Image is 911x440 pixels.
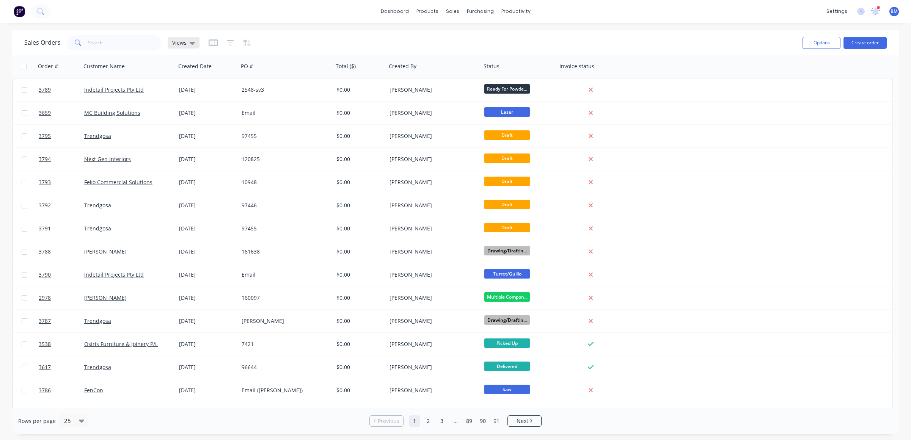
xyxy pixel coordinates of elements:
[179,179,236,186] div: [DATE]
[390,225,474,232] div: [PERSON_NAME]
[336,132,381,140] div: $0.00
[390,109,474,117] div: [PERSON_NAME]
[84,109,140,116] a: MC Building Solutions
[336,86,381,94] div: $0.00
[84,317,111,324] a: Trendgosa
[436,415,448,427] a: Page 3
[39,102,84,124] a: 3659
[14,6,25,17] img: Factory
[179,294,236,302] div: [DATE]
[242,317,326,325] div: [PERSON_NAME]
[178,63,212,70] div: Created Date
[18,417,56,425] span: Rows per page
[179,387,236,394] div: [DATE]
[179,155,236,163] div: [DATE]
[39,340,51,348] span: 3538
[38,63,58,70] div: Order #
[336,340,381,348] div: $0.00
[843,37,887,49] button: Create order
[409,415,420,427] a: Page 1 is your current page
[484,338,530,348] span: Picked Up
[83,63,125,70] div: Customer Name
[242,294,326,302] div: 160097
[39,179,51,186] span: 3793
[484,246,530,255] span: Drawing/Draftin...
[84,294,127,301] a: [PERSON_NAME]
[39,86,51,94] span: 3789
[390,248,474,255] div: [PERSON_NAME]
[84,248,127,255] a: [PERSON_NAME]
[336,202,381,209] div: $0.00
[484,200,530,209] span: Draft
[390,179,474,186] div: [PERSON_NAME]
[390,202,474,209] div: [PERSON_NAME]
[179,340,236,348] div: [DATE]
[84,202,111,209] a: Trendgosa
[179,271,236,279] div: [DATE]
[336,271,381,279] div: $0.00
[484,107,530,117] span: Laser
[463,6,498,17] div: purchasing
[39,148,84,171] a: 3794
[179,317,236,325] div: [DATE]
[442,6,463,17] div: sales
[390,387,474,394] div: [PERSON_NAME]
[484,362,530,371] span: Delivered
[241,63,253,70] div: PO #
[88,35,162,50] input: Search...
[484,292,530,302] span: Multiple Compon...
[39,109,51,117] span: 3659
[484,385,530,394] span: Saw
[242,271,326,279] div: Email
[484,315,530,325] span: Drawing/Draftin...
[39,125,84,147] a: 3795
[484,63,499,70] div: Status
[179,202,236,209] div: [DATE]
[336,109,381,117] div: $0.00
[172,39,187,47] span: Views
[39,225,51,232] span: 3791
[179,248,236,255] div: [DATE]
[423,415,434,427] a: Page 2
[390,86,474,94] div: [PERSON_NAME]
[39,78,84,101] a: 3789
[39,317,51,325] span: 3787
[39,194,84,217] a: 3792
[39,287,84,309] a: 2978
[336,63,356,70] div: Total ($)
[39,333,84,355] a: 3538
[39,132,51,140] span: 3795
[179,225,236,232] div: [DATE]
[242,363,326,371] div: 96644
[336,155,381,163] div: $0.00
[370,417,403,425] a: Previous page
[84,225,111,232] a: Trendgosa
[242,179,326,186] div: 10948
[484,177,530,186] span: Draft
[39,356,84,379] a: 3617
[39,263,84,286] a: 3790
[39,217,84,240] a: 3791
[484,130,530,140] span: Draft
[366,415,545,427] ul: Pagination
[242,132,326,140] div: 97455
[559,63,594,70] div: Invoice status
[39,155,51,163] span: 3794
[891,8,898,15] span: BM
[477,415,488,427] a: Page 90
[823,6,851,17] div: settings
[84,340,158,348] a: Osiris Furniture & Joinery P/L
[24,39,61,46] h1: Sales Orders
[484,223,530,232] span: Draft
[39,240,84,263] a: 3788
[242,387,326,394] div: Email ([PERSON_NAME])
[242,155,326,163] div: 120825
[491,415,502,427] a: Page 91
[84,155,131,163] a: Next Gen Interiors
[508,417,541,425] a: Next page
[390,340,474,348] div: [PERSON_NAME]
[39,379,84,402] a: 3786
[336,248,381,255] div: $0.00
[390,317,474,325] div: [PERSON_NAME]
[389,63,416,70] div: Created By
